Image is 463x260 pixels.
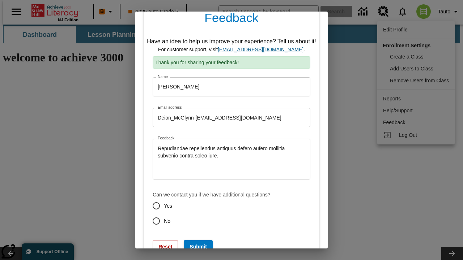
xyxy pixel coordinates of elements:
h4: Feedback [144,5,319,34]
label: Name [158,74,168,79]
button: Submit [184,240,212,253]
label: Feedback [158,135,174,141]
button: Reset [153,240,178,253]
div: For customer support, visit . [147,46,316,53]
label: Email address [158,105,182,110]
p: Thank you for sharing your feedback! [153,56,310,69]
span: Yes [164,202,172,210]
div: Have an idea to help us improve your experience? Tell us about it! [147,37,316,46]
a: support, will open in new browser tab [218,47,303,52]
div: contact-permission [153,198,310,229]
span: No [164,217,170,225]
